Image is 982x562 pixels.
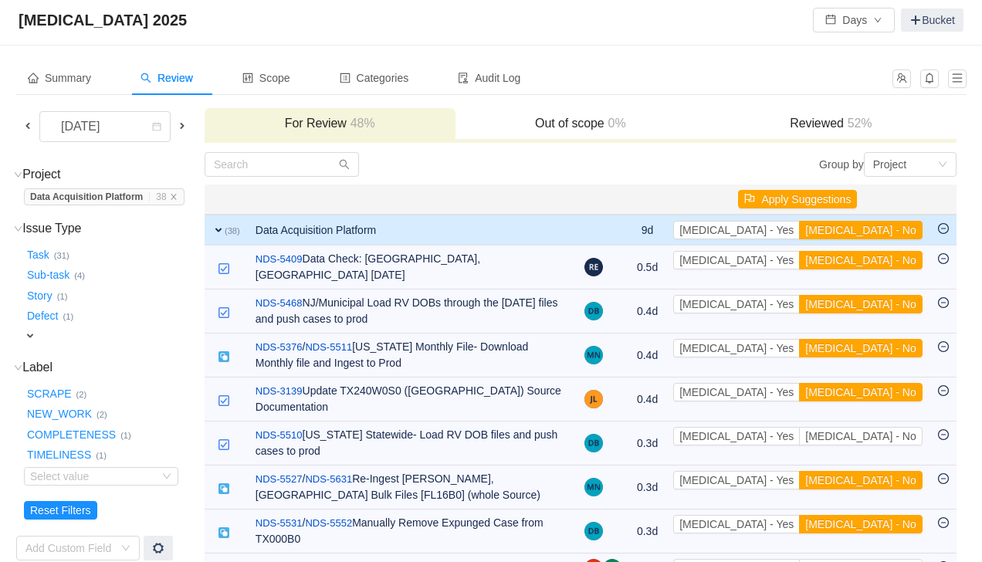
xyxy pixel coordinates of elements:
[256,384,303,399] a: NDS-3139
[218,306,230,319] img: 10618
[28,73,39,83] i: icon: home
[256,340,306,353] span: /
[629,421,665,466] td: 0.3d
[892,69,911,88] button: icon: team
[218,394,230,407] img: 10618
[938,223,949,234] i: icon: minus-circle
[584,478,603,496] img: MN
[938,253,949,264] i: icon: minus-circle
[14,364,22,372] i: icon: down
[340,73,350,83] i: icon: profile
[218,438,230,451] img: 10618
[256,472,306,485] span: /
[256,428,303,443] a: NDS-5510
[901,8,963,32] a: Bucket
[248,466,577,510] td: Re-Ingest [PERSON_NAME], [GEOGRAPHIC_DATA] Bulk Files [FL16B0] (whole Source)
[24,381,76,406] button: SCRAPE
[339,159,350,170] i: icon: search
[97,410,107,419] small: (2)
[799,221,922,239] button: [MEDICAL_DATA] - No
[584,434,603,452] img: DB
[25,540,113,556] div: Add Custom Field
[256,340,303,355] a: NDS-5376
[629,510,665,554] td: 0.3d
[938,473,949,484] i: icon: minus-circle
[248,510,577,554] td: Manually Remove Expunged Case from TX000B0
[799,383,922,401] button: [MEDICAL_DATA] - No
[76,390,87,399] small: (2)
[938,385,949,396] i: icon: minus-circle
[920,69,939,88] button: icon: bell
[57,292,68,301] small: (1)
[629,215,665,245] td: 9d
[938,429,949,440] i: icon: minus-circle
[340,72,409,84] span: Categories
[799,251,922,269] button: [MEDICAL_DATA] - No
[19,8,196,32] span: [MEDICAL_DATA] 2025
[799,427,922,445] button: [MEDICAL_DATA] - No
[458,73,469,83] i: icon: audit
[305,516,352,531] a: NDS-5552
[24,330,36,342] span: expand
[28,72,91,84] span: Summary
[581,152,957,177] div: Group by
[799,295,922,313] button: [MEDICAL_DATA] - No
[799,471,922,489] button: [MEDICAL_DATA] - No
[212,116,448,131] h3: For Review
[24,402,97,427] button: NEW_WORK
[96,451,107,460] small: (1)
[248,377,577,421] td: Update TX240W0S0 ([GEOGRAPHIC_DATA]) Source Documentation
[74,271,85,280] small: (4)
[156,191,166,202] span: 38
[844,117,872,130] span: 52%
[799,339,922,357] button: [MEDICAL_DATA] - No
[347,117,375,130] span: 48%
[30,191,143,202] strong: Data Acquisition Platform
[673,383,800,401] button: [MEDICAL_DATA] - Yes
[713,116,949,131] h3: Reviewed
[948,69,967,88] button: icon: menu
[463,116,699,131] h3: Out of scope
[225,226,240,235] small: (38)
[242,72,290,84] span: Scope
[673,295,800,313] button: [MEDICAL_DATA] - Yes
[248,421,577,466] td: [US_STATE] Statewide- Load RV DOB files and push cases to prod
[305,472,352,487] a: NDS-5631
[14,171,22,179] i: icon: down
[813,8,895,32] button: icon: calendarDaysicon: down
[218,350,230,363] img: 10616
[141,72,193,84] span: Review
[938,517,949,528] i: icon: minus-circle
[256,472,303,487] a: NDS-5527
[629,377,665,421] td: 0.4d
[120,431,131,440] small: (1)
[629,466,665,510] td: 0.3d
[30,469,152,484] div: Select value
[218,526,230,539] img: 10616
[584,258,603,276] img: RE
[24,221,203,236] h3: Issue Type
[584,390,603,408] img: JL
[256,252,303,267] a: NDS-5409
[121,543,130,554] i: icon: down
[242,73,253,83] i: icon: control
[152,122,161,133] i: icon: calendar
[873,153,907,176] div: Project
[673,221,800,239] button: [MEDICAL_DATA] - Yes
[938,341,949,352] i: icon: minus-circle
[218,262,230,275] img: 10618
[256,516,303,531] a: NDS-5531
[938,297,949,308] i: icon: minus-circle
[673,339,800,357] button: [MEDICAL_DATA] - Yes
[738,190,857,208] button: icon: flagApply Suggestions
[24,443,96,468] button: TIMELINESS
[938,160,947,171] i: icon: down
[673,251,800,269] button: [MEDICAL_DATA] - Yes
[24,360,203,375] h3: Label
[629,289,665,333] td: 0.4d
[458,72,520,84] span: Audit Log
[248,245,577,289] td: Data Check: [GEOGRAPHIC_DATA], [GEOGRAPHIC_DATA] [DATE]
[629,333,665,377] td: 0.4d
[248,289,577,333] td: NJ/Municipal Load RV DOBs through the [DATE] files and push cases to prod
[799,515,922,533] button: [MEDICAL_DATA] - No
